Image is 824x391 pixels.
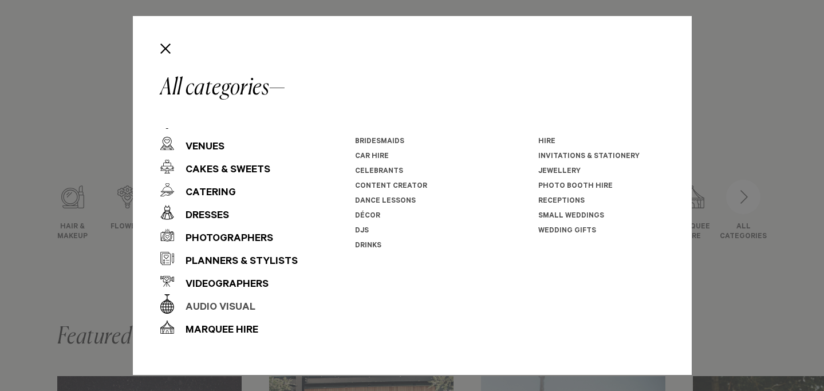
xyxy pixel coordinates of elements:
[355,242,381,250] a: Drinks
[538,153,640,161] a: Invitations & Stationery
[160,155,298,178] a: Cakes & Sweets
[174,274,269,297] div: Videographers
[355,183,427,191] a: Content Creator
[355,227,369,235] a: DJs
[538,227,596,235] a: Wedding Gifts
[160,293,298,315] a: Audio Visual
[538,168,581,176] a: Jewellery
[355,138,404,146] a: Bridesmaids
[538,198,585,206] a: Receptions
[538,212,604,220] a: Small Weddings
[355,212,380,220] a: Décor
[160,270,298,293] a: Videographers
[174,228,273,251] div: Photographers
[538,183,613,191] a: Photo Booth Hire
[160,178,298,201] a: Catering
[174,136,224,159] div: Venues
[174,182,236,205] div: Catering
[160,224,298,247] a: Photographers
[174,319,258,342] div: Marquee Hire
[174,205,229,228] div: Dresses
[160,247,298,270] a: Planners & Stylists
[355,153,389,161] a: Car Hire
[156,39,175,58] button: Close
[160,77,664,100] h2: All categories
[160,201,298,224] a: Dresses
[160,132,298,155] a: Venues
[538,138,555,146] a: Hire
[355,198,416,206] a: Dance Lessons
[174,251,298,274] div: Planners & Stylists
[174,159,270,182] div: Cakes & Sweets
[160,315,298,338] a: Marquee Hire
[160,109,298,132] a: Flowers
[174,297,255,319] div: Audio Visual
[355,168,403,176] a: Celebrants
